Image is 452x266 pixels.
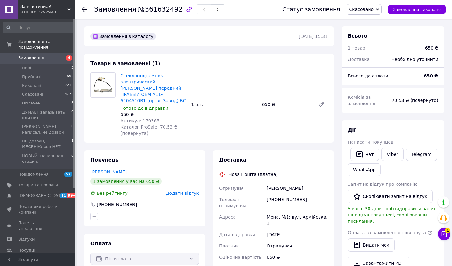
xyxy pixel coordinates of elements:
a: Telegram [406,148,437,161]
span: 11 [60,193,67,198]
span: Без рейтингу [97,191,128,196]
a: Viber [381,148,403,161]
a: WhatsApp [348,163,381,176]
span: 0 [71,124,73,135]
span: Повідомлення [18,172,49,177]
div: 650 ₴ [260,100,313,109]
span: Готово до відправки [121,106,168,111]
div: Повернутися назад [82,6,87,13]
span: Отримувач [219,186,245,191]
span: Панель управління [18,220,58,231]
span: Товари та послуги [18,182,58,188]
div: Нова Пошта (платна) [227,171,279,178]
span: Дата відправки [219,232,255,237]
div: [PERSON_NAME] [266,183,329,194]
span: Товари в замовленні (1) [90,61,160,66]
span: Доставка [219,157,246,163]
span: Відгуки [18,237,35,242]
span: 57 [64,172,72,177]
span: Скасовані [22,92,43,97]
span: Скасовано [349,7,374,12]
button: Чат [350,148,379,161]
span: Дії [348,127,356,133]
span: 1 [445,228,450,233]
span: 1 товар [348,45,365,51]
span: 4 [66,55,72,61]
span: 4772 [65,92,73,97]
span: 3 [71,65,73,71]
div: Замовлення з каталогу [90,33,156,40]
span: ДУМАЕТ заказывать или нет [22,109,71,121]
span: Доставка [348,57,369,62]
span: Покупці [18,247,35,253]
span: [PERSON_NAME] написал, не дозвон [22,124,71,135]
span: Платник [219,243,239,248]
span: 1 [71,138,73,150]
span: Замовлення [94,6,136,13]
span: 3 [71,100,73,106]
span: Оплата [90,241,111,247]
span: 695 [67,74,73,80]
span: Всього до сплати [348,73,388,78]
span: Виконані [22,83,41,88]
span: 0 [71,109,73,121]
div: Мена, №1: вул. Армійська, 1 [266,211,329,229]
span: Оплачені [22,100,42,106]
div: 1 шт. [189,100,259,109]
span: Нові [22,65,31,71]
span: Прийняті [22,74,41,80]
a: Стеклоподъемник электрический [PERSON_NAME] передний ПРАВЫЙ OEM A11-6104510B1 (пр-во Завод) ВС [121,73,186,103]
button: Чат з покупцем1 [438,228,450,240]
div: 1 замовлення у вас на 650 ₴ [90,178,162,185]
span: Показники роботи компанії [18,204,58,215]
span: Замовлення виконано [393,7,441,12]
span: №361632492 [138,6,183,13]
span: 0 [71,153,73,164]
span: Додати відгук [166,191,199,196]
div: 650 ₴ [266,252,329,263]
div: 650 ₴ [425,45,438,51]
div: Ваш ID: 3292990 [20,9,75,15]
button: Замовлення виконано [388,5,446,14]
div: Статус замовлення [282,6,340,13]
img: Стеклоподъемник электрический CHERY AMULET передний ПРАВЫЙ OEM A11-6104510B1 (пр-во Завод) ВС [91,75,115,94]
div: [PHONE_NUMBER] [266,194,329,211]
span: Оплата за замовлення повернута [348,230,426,235]
span: Замовлення та повідомлення [18,39,75,50]
span: НОВЫЙ, начальная стадия. [22,153,71,164]
button: Видати чек [348,238,395,252]
span: Комісія за замовлення [348,95,375,106]
span: Телефон отримувача [219,197,246,208]
time: [DATE] 15:31 [299,34,328,39]
a: Редагувати [315,98,328,111]
input: Пошук [3,22,74,33]
span: [DEMOGRAPHIC_DATA] [18,193,65,199]
span: Покупець [90,157,119,163]
span: Оціночна вартість [219,255,261,260]
b: 650 ₴ [424,73,438,78]
div: Необхідно уточнити [388,52,442,66]
span: 7213 [65,83,73,88]
span: Запит на відгук про компанію [348,182,417,187]
span: 99+ [67,193,77,198]
span: Всього [348,33,367,39]
span: Артикул: 179365 [121,118,159,123]
span: 70.53 ₴ (повернуто) [392,98,438,103]
div: Отримувач [266,240,329,252]
div: [DATE] [266,229,329,240]
span: У вас є 30 днів, щоб відправити запит на відгук покупцеві, скопіювавши посилання. [348,206,436,224]
span: ЗапчастиниUA [20,4,67,9]
span: Каталог ProSale: 70.53 ₴ (повернута) [121,125,177,136]
span: Адреса [219,215,236,220]
span: НЕ дозвон, МЕСЕНЖеров НЕТ [22,138,71,150]
a: [PERSON_NAME] [90,169,127,174]
span: Замовлення [18,55,44,61]
span: Написати покупцеві [348,140,395,145]
div: 650 ₴ [121,111,186,118]
div: [PHONE_NUMBER] [96,201,137,208]
button: Скопіювати запит на відгук [348,190,433,203]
